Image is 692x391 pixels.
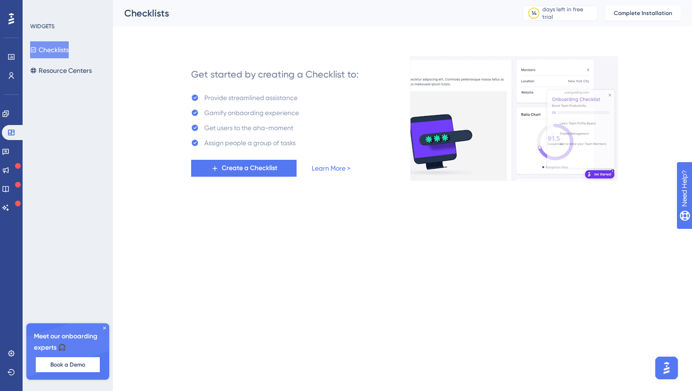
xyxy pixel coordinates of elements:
[542,6,595,21] div: days left in free trial
[30,41,69,58] button: Checklists
[312,163,350,174] a: Learn More >
[204,107,299,118] div: Gamify onbaording experience
[531,9,537,17] div: 14
[222,163,277,174] span: Create a Checklist
[191,68,359,81] div: Get started by creating a Checklist to:
[652,354,681,382] iframe: UserGuiding AI Assistant Launcher
[410,56,618,181] img: e28e67207451d1beac2d0b01ddd05b56.gif
[50,361,85,368] span: Book a Demo
[614,9,672,17] span: Complete Installation
[30,62,92,79] button: Resource Centers
[191,160,297,177] button: Create a Checklist
[30,23,55,30] div: WIDGETS
[124,7,499,20] div: Checklists
[204,137,296,149] div: Assign people a group of tasks
[36,357,100,372] button: Book a Demo
[605,6,681,21] button: Complete Installation
[204,92,298,103] div: Provide streamlined assistance
[204,122,293,133] div: Get users to the aha-moment
[22,2,59,14] span: Need Help?
[34,331,102,353] span: Meet our onboarding experts 🎧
